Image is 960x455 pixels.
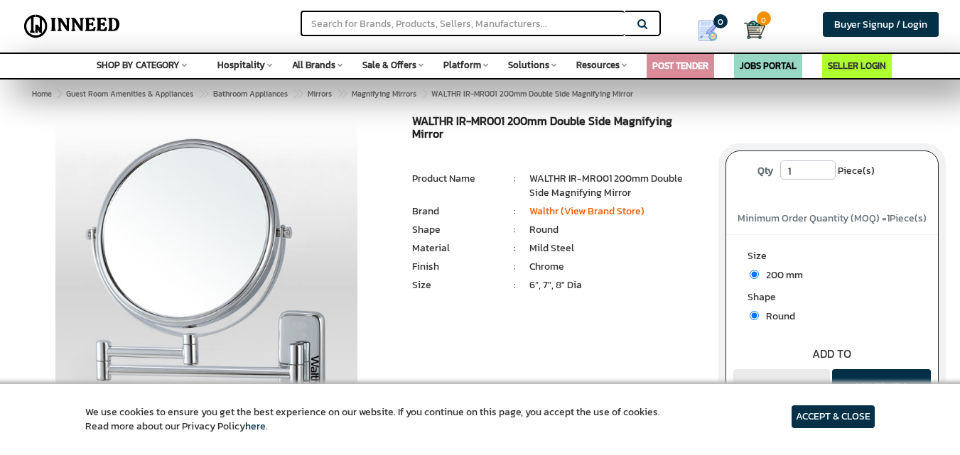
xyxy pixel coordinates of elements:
[792,405,875,428] article: ACCEPT & CLOSE
[832,369,931,419] button: ASK PRICE & CATALOG
[412,260,500,274] li: Finish
[85,405,660,434] article: We use cookies to ensure you get the best experience on our website. If you continue on this page...
[210,85,291,102] a: Bathroom Appliances
[508,58,549,72] span: Solutions
[301,11,625,36] input: Search for Brands, Products, Sellers, Manufacturers...
[412,278,500,292] li: Size
[529,204,645,219] a: Walthr (View Brand Store)
[713,14,728,28] span: 0
[412,241,500,256] li: Material
[97,58,180,72] span: SHOP BY CATEGORY
[500,241,529,256] li: :
[500,278,529,292] li: :
[412,172,500,186] li: Product Name
[748,249,917,267] label: Size
[500,172,529,186] li: :
[245,419,266,434] a: here
[697,20,718,41] img: Show My Quotes
[740,59,797,72] a: JOBS PORTAL
[823,12,939,37] a: Buyer Signup / Login
[293,85,300,102] span: >
[744,14,753,45] a: Cart 0
[66,88,193,99] span: Guest Room Amenities & Appliances
[198,85,205,102] span: >
[292,58,335,72] span: All Brands
[757,11,771,26] span: 0
[828,59,886,72] a: SELLER LOGIN
[443,58,481,72] span: Platform
[681,14,744,47] a: my Quotes 0
[63,85,196,102] a: Guest Room Amenities & Appliances
[57,88,61,99] span: >
[500,204,529,219] li: :
[29,85,55,102] a: Home
[838,160,875,182] span: Piece(s)
[308,88,332,99] span: Mirrors
[750,160,780,182] label: Qty
[412,115,703,143] h1: WALTHR IR-MR001 200mm Double Side Magnifying Mirror
[349,85,419,102] a: Magnifying Mirrors
[529,260,704,274] li: Chrome
[726,346,938,362] div: ADD TO
[759,309,795,324] span: Round
[412,223,500,237] li: Shape
[652,59,708,72] a: POST TENDER
[213,88,288,99] span: Bathroom Appliances
[337,85,344,102] span: >
[500,260,529,274] li: :
[759,268,803,283] span: 200 mm
[529,172,704,200] li: WALTHR IR-MR001 200mm Double Side Magnifying Mirror
[352,88,416,99] span: Magnifying Mirrors
[19,9,125,44] img: Inneed.Market
[529,241,704,256] li: Mild Steel
[748,290,917,308] label: Shape
[529,278,704,292] li: 6”, 7", 8" Dia
[63,88,633,99] span: WALTHR IR-MR001 200mm Double Side Magnifying Mirror
[529,223,704,237] li: Round
[362,58,416,72] span: Sale & Offers
[744,19,765,40] img: Cart
[305,85,335,102] a: Mirrors
[421,85,428,102] span: >
[738,211,927,226] span: Minimum Order Quantity (MOQ) = Piece(s)
[576,58,620,72] span: Resources
[217,58,265,72] span: Hospitality
[834,17,927,32] span: Buyer Signup / Login
[412,204,500,219] li: Brand
[500,223,529,237] li: :
[887,211,890,226] span: 1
